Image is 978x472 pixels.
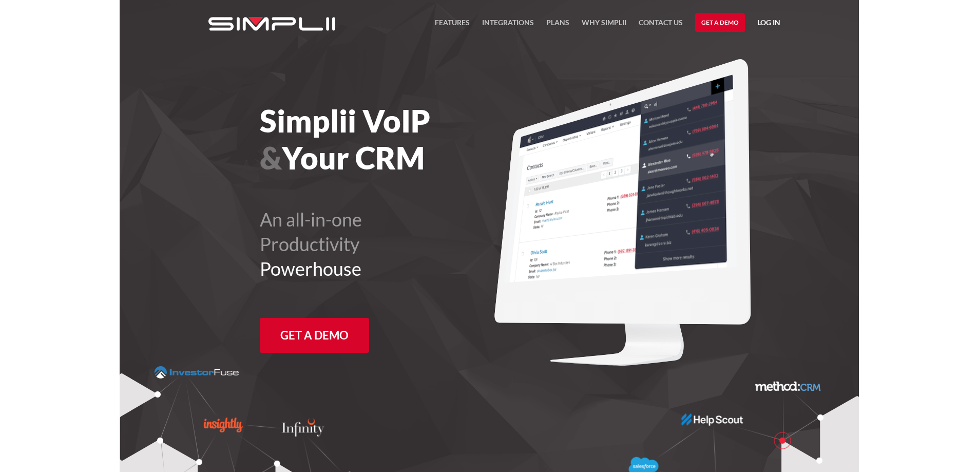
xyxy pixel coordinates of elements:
a: Integrations [482,16,534,35]
a: FEATURES [435,16,470,35]
img: Simplii [208,17,335,31]
h1: Simplii VoIP Your CRM [260,102,546,176]
h2: An all-in-one Productivity [260,207,546,281]
a: Log in [757,16,780,32]
span: & [260,139,282,176]
span: Powerhouse [260,257,361,280]
a: Plans [546,16,569,35]
a: Why Simplii [582,16,626,35]
a: Get a Demo [695,13,745,32]
a: Contact US [639,16,683,35]
a: Get a Demo [260,318,369,353]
